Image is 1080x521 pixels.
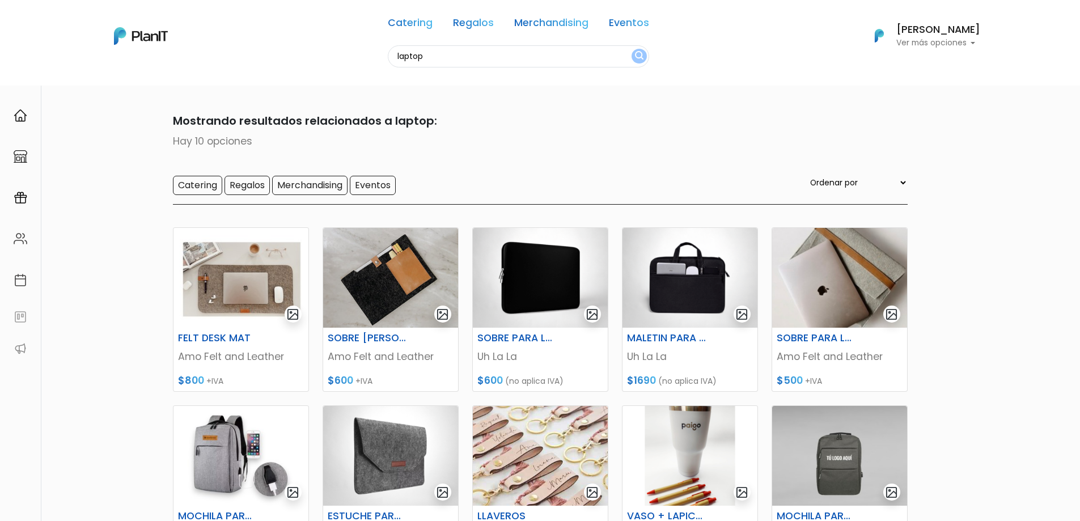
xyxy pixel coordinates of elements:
[622,227,758,392] a: gallery-light MALETIN PARA NOTEBOOK Uh La La $1690 (no aplica IVA)
[772,228,907,328] img: thumb_047DC430-BED6-4F8E-96A1-582C15DC527E.jpeg
[436,308,449,321] img: gallery-light
[609,18,649,32] a: Eventos
[328,374,353,387] span: $600
[436,486,449,499] img: gallery-light
[627,349,753,364] p: Uh La La
[514,18,588,32] a: Merchandising
[114,27,168,45] img: PlanIt Logo
[896,25,980,35] h6: [PERSON_NAME]
[860,21,980,50] button: PlanIt Logo [PERSON_NAME] Ver más opciones
[355,375,372,387] span: +IVA
[505,375,564,387] span: (no aplica IVA)
[178,374,204,387] span: $800
[735,486,748,499] img: gallery-light
[471,332,564,344] h6: SOBRE PARA LAPTOP
[472,227,608,392] a: gallery-light SOBRE PARA LAPTOP Uh La La $600 (no aplica IVA)
[286,486,299,499] img: gallery-light
[14,310,27,324] img: feedback-78b5a0c8f98aac82b08bfc38622c3050aee476f2c9584af64705fc4e61158814.svg
[173,227,309,392] a: gallery-light FELT DESK MAT Amo Felt and Leather $800 +IVA
[328,349,454,364] p: Amo Felt and Leather
[473,406,608,506] img: thumb_WhatsApp_Image_2024-02-25_at_20.19.14.jpeg
[735,308,748,321] img: gallery-light
[777,349,903,364] p: Amo Felt and Leather
[350,176,396,195] input: Eventos
[173,134,908,149] p: Hay 10 opciones
[777,374,803,387] span: $500
[770,332,863,344] h6: SOBRE PARA LAPTOP
[323,228,458,328] img: thumb_sobreklotzchico2.jpg
[173,112,908,129] p: Mostrando resultados relacionados a laptop:
[620,332,713,344] h6: MALETIN PARA NOTEBOOK
[323,406,458,506] img: thumb_WhatsApp_Image_2023-09-06_at_19.29-PhotoRoom.png
[867,23,892,48] img: PlanIt Logo
[14,109,27,122] img: home-e721727adea9d79c4d83392d1f703f7f8bce08238fde08b1acbfd93340b81755.svg
[286,308,299,321] img: gallery-light
[173,176,222,195] input: Catering
[14,150,27,163] img: marketplace-4ceaa7011d94191e9ded77b95e3339b90024bf715f7c57f8cf31f2d8c509eaba.svg
[388,45,649,67] input: Buscá regalos, desayunos, y más
[388,18,433,32] a: Catering
[14,273,27,287] img: calendar-87d922413cdce8b2cf7b7f5f62616a5cf9e4887200fb71536465627b3292af00.svg
[173,406,308,506] img: thumb_image__copia___copia___copia___copia___copia___copia___copia___copia___copia_-Photoroom__18...
[622,406,757,506] img: thumb_Dise%C3%B1o_sin_t%C3%ADtulo_-_2025-01-31T121138.461.png
[173,228,308,328] img: thumb_image__copia___copia___copia___copia___copia___copia___copia___copia___copia___copia___copi...
[622,228,757,328] img: thumb_WhatsApp_Image_2023-07-11_at_15.02-PhotoRoom.png
[772,406,907,506] img: thumb_Captura_de_pantalla_2023-07-10_123406.jpg
[772,227,908,392] a: gallery-light SOBRE PARA LAPTOP Amo Felt and Leather $500 +IVA
[477,374,503,387] span: $600
[885,308,898,321] img: gallery-light
[896,39,980,47] p: Ver más opciones
[321,332,414,344] h6: SOBRE [PERSON_NAME]
[586,486,599,499] img: gallery-light
[14,191,27,205] img: campaigns-02234683943229c281be62815700db0a1741e53638e28bf9629b52c665b00959.svg
[473,228,608,328] img: thumb_WhatsApp_Image_2023-07-11_at_15.02-PhotoRoom__3_.png
[323,227,459,392] a: gallery-light SOBRE [PERSON_NAME] Amo Felt and Leather $600 +IVA
[272,176,348,195] input: Merchandising
[658,375,717,387] span: (no aplica IVA)
[178,349,304,364] p: Amo Felt and Leather
[477,349,603,364] p: Uh La La
[171,332,264,344] h6: FELT DESK MAT
[805,375,822,387] span: +IVA
[453,18,494,32] a: Regalos
[14,342,27,355] img: partners-52edf745621dab592f3b2c58e3bca9d71375a7ef29c3b500c9f145b62cc070d4.svg
[225,176,270,195] input: Regalos
[885,486,898,499] img: gallery-light
[627,374,656,387] span: $1690
[206,375,223,387] span: +IVA
[14,232,27,245] img: people-662611757002400ad9ed0e3c099ab2801c6687ba6c219adb57efc949bc21e19d.svg
[635,51,643,62] img: search_button-432b6d5273f82d61273b3651a40e1bd1b912527efae98b1b7a1b2c0702e16a8d.svg
[586,308,599,321] img: gallery-light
